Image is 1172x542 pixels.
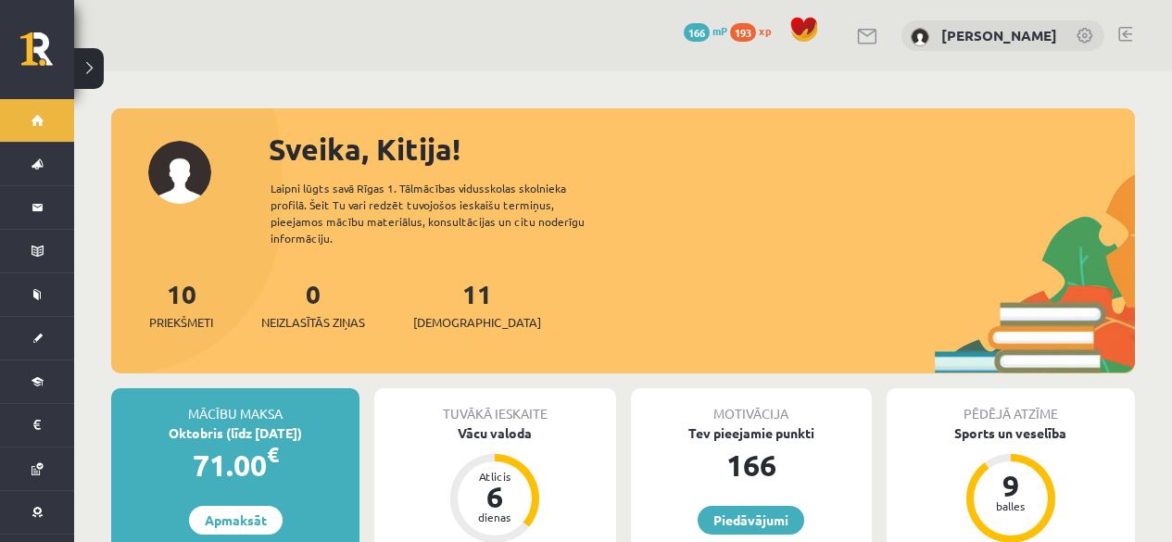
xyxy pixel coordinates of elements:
div: Tuvākā ieskaite [374,388,615,423]
a: 193 xp [730,23,780,38]
div: 6 [467,482,523,511]
img: Kitija Borkovska [911,28,929,46]
a: 10Priekšmeti [149,277,213,332]
div: Sveika, Kitija! [269,127,1135,171]
span: [DEMOGRAPHIC_DATA] [413,313,541,332]
div: dienas [467,511,523,523]
span: 166 [684,23,710,42]
div: Oktobris (līdz [DATE]) [111,423,359,443]
a: Apmaksāt [189,506,283,535]
a: [PERSON_NAME] [941,26,1057,44]
span: xp [759,23,771,38]
a: Rīgas 1. Tālmācības vidusskola [20,32,74,79]
span: mP [712,23,727,38]
a: 11[DEMOGRAPHIC_DATA] [413,277,541,332]
div: Laipni lūgts savā Rīgas 1. Tālmācības vidusskolas skolnieka profilā. Šeit Tu vari redzēt tuvojošo... [271,180,617,246]
div: Pēdējā atzīme [887,388,1135,423]
div: Sports un veselība [887,423,1135,443]
div: balles [983,500,1039,511]
div: 166 [631,443,872,487]
div: 71.00 [111,443,359,487]
a: 0Neizlasītās ziņas [261,277,365,332]
div: Tev pieejamie punkti [631,423,872,443]
div: 9 [983,471,1039,500]
div: Motivācija [631,388,872,423]
span: Neizlasītās ziņas [261,313,365,332]
div: Mācību maksa [111,388,359,423]
div: Atlicis [467,471,523,482]
span: 193 [730,23,756,42]
a: 166 mP [684,23,727,38]
span: € [267,441,279,468]
a: Piedāvājumi [698,506,804,535]
span: Priekšmeti [149,313,213,332]
div: Vācu valoda [374,423,615,443]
